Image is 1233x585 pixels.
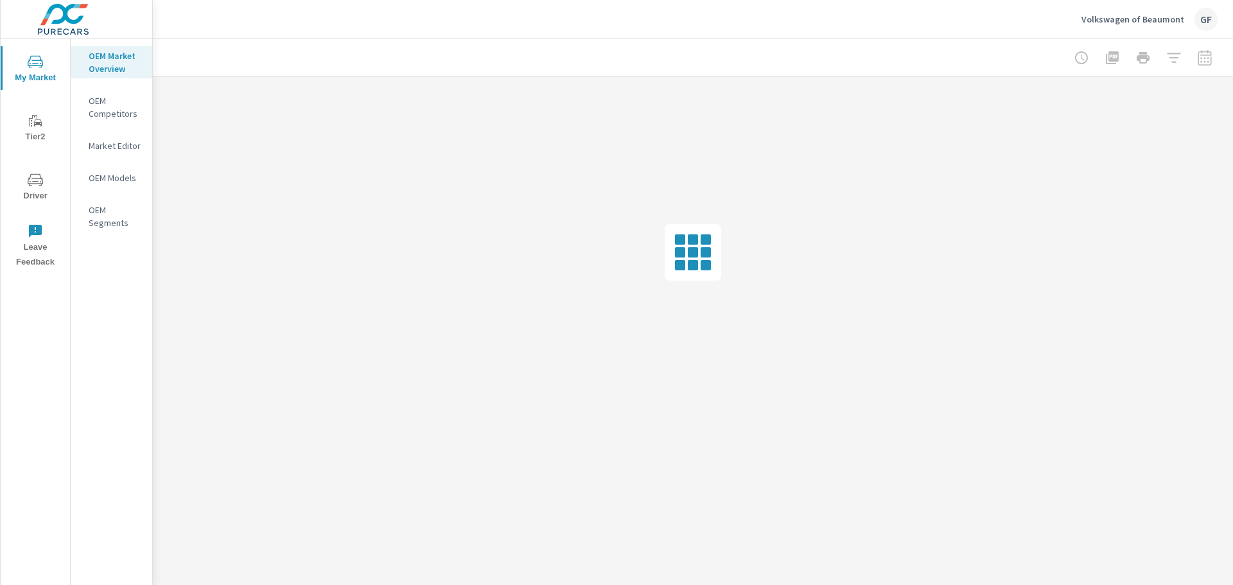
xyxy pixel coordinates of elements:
[71,46,152,78] div: OEM Market Overview
[89,94,142,120] p: OEM Competitors
[71,136,152,155] div: Market Editor
[71,91,152,123] div: OEM Competitors
[71,168,152,188] div: OEM Models
[1,39,70,275] div: nav menu
[89,139,142,152] p: Market Editor
[4,223,66,270] span: Leave Feedback
[89,171,142,184] p: OEM Models
[1194,8,1218,31] div: GF
[4,172,66,204] span: Driver
[89,49,142,75] p: OEM Market Overview
[4,54,66,85] span: My Market
[89,204,142,229] p: OEM Segments
[4,113,66,144] span: Tier2
[71,200,152,232] div: OEM Segments
[1081,13,1184,25] p: Volkswagen of Beaumont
